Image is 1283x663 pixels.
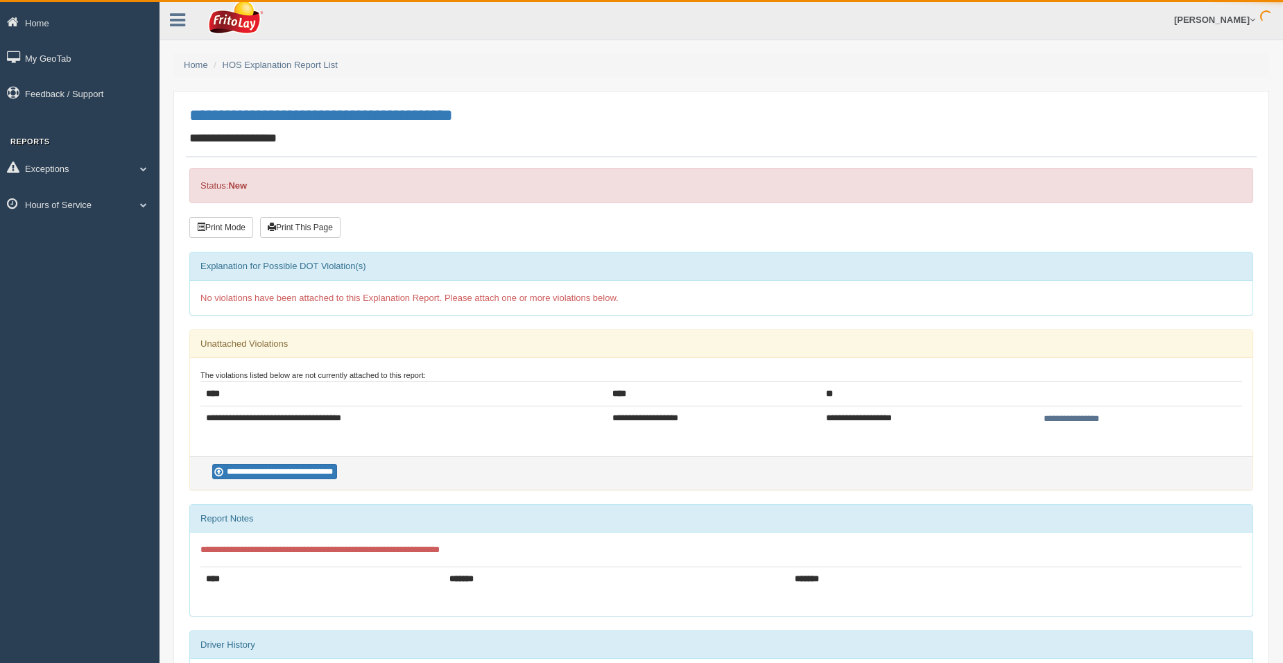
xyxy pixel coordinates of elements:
strong: New [228,180,247,191]
span: No violations have been attached to this Explanation Report. Please attach one or more violations... [200,293,619,303]
a: HOS Explanation Report List [223,60,338,70]
small: The violations listed below are not currently attached to this report: [200,371,426,379]
div: Status: [189,168,1253,203]
div: Report Notes [190,505,1252,533]
div: Unattached Violations [190,330,1252,358]
div: Explanation for Possible DOT Violation(s) [190,252,1252,280]
button: Print Mode [189,217,253,238]
div: Driver History [190,631,1252,659]
a: Home [184,60,208,70]
button: Print This Page [260,217,341,238]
